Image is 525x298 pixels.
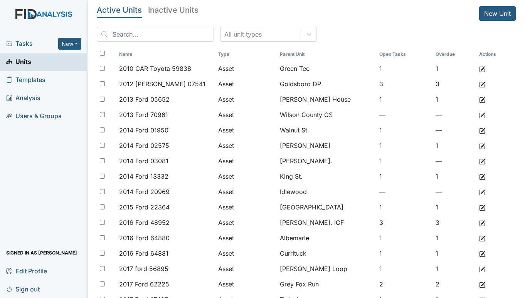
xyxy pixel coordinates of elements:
td: King St. [277,169,376,184]
th: Toggle SortBy [432,48,476,61]
span: 2014 Ford 13332 [119,172,168,181]
td: 1 [376,246,432,261]
td: 1 [432,61,476,76]
td: Asset [215,92,277,107]
td: 1 [432,92,476,107]
input: Search... [97,27,214,42]
td: Goldsboro DP [277,76,376,92]
td: [PERSON_NAME] Loop [277,261,376,276]
td: Green Tee [277,61,376,76]
td: Asset [215,107,277,122]
span: 2016 Ford 64881 [119,249,168,258]
td: 1 [376,230,432,246]
th: Toggle SortBy [277,48,376,61]
td: Albemarle [277,230,376,246]
span: 2010 CAR Toyota 59838 [119,64,191,73]
td: 1 [432,169,476,184]
div: All unit types [224,30,262,39]
td: — [432,107,476,122]
td: [GEOGRAPHIC_DATA] [277,199,376,215]
td: Asset [215,230,277,246]
td: 2 [432,276,476,292]
td: 1 [432,261,476,276]
span: 2017 ford 56895 [119,264,168,273]
span: Users & Groups [6,110,62,122]
td: — [376,107,432,122]
span: 2014 Ford 01950 [119,126,168,135]
span: Units [6,56,31,68]
th: Toggle SortBy [376,48,432,61]
span: 2017 Ford 62225 [119,280,169,289]
span: 2014 Ford 03081 [119,156,168,166]
td: 3 [432,76,476,92]
td: 1 [376,122,432,138]
td: [PERSON_NAME]. ICF [277,215,376,230]
td: Currituck [277,246,376,261]
h5: Active Units [97,6,142,14]
td: 1 [376,92,432,107]
h5: Inactive Units [148,6,199,14]
span: Analysis [6,92,40,104]
td: Asset [215,61,277,76]
span: Edit Profile [6,265,47,277]
td: Asset [215,122,277,138]
button: New [58,38,81,50]
td: Asset [215,261,277,276]
span: 2016 Ford 48952 [119,218,170,227]
td: 3 [432,215,476,230]
td: [PERSON_NAME] House [277,92,376,107]
span: 2014 Ford 02575 [119,141,169,150]
td: 1 [432,230,476,246]
td: [PERSON_NAME] [277,138,376,153]
td: 2 [376,276,432,292]
td: — [432,153,476,169]
span: Signed in as [PERSON_NAME] [6,247,77,259]
td: Asset [215,169,277,184]
td: 1 [376,153,432,169]
td: Asset [215,153,277,169]
td: 1 [376,138,432,153]
td: Asset [215,246,277,261]
td: 1 [432,246,476,261]
th: Actions [476,48,515,61]
td: Walnut St. [277,122,376,138]
span: 2013 Ford 70961 [119,110,168,119]
span: 2014 Ford 20969 [119,187,170,196]
td: 1 [376,199,432,215]
td: 1 [376,261,432,276]
td: Asset [215,215,277,230]
td: — [376,184,432,199]
td: Asset [215,138,277,153]
a: Tasks [6,39,58,48]
span: Templates [6,74,45,86]
th: Toggle SortBy [215,48,277,61]
span: 2015 Ford 22364 [119,203,170,212]
td: Asset [215,76,277,92]
span: Sign out [6,283,40,295]
td: Grey Fox Run [277,276,376,292]
td: 1 [432,138,476,153]
input: Toggle All Rows Selected [100,51,105,56]
td: — [432,184,476,199]
span: 2016 Ford 64880 [119,233,170,243]
td: Wilson County CS [277,107,376,122]
td: 1 [376,169,432,184]
td: Asset [215,276,277,292]
span: 2013 Ford 05652 [119,95,170,104]
td: 1 [376,61,432,76]
td: Asset [215,199,277,215]
a: New Unit [479,6,516,21]
td: 3 [376,215,432,230]
td: 1 [432,199,476,215]
td: Idlewood [277,184,376,199]
td: Asset [215,184,277,199]
th: Toggle SortBy [116,48,215,61]
td: 3 [376,76,432,92]
span: 2012 [PERSON_NAME] 07541 [119,79,205,89]
td: [PERSON_NAME]. [277,153,376,169]
td: — [432,122,476,138]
